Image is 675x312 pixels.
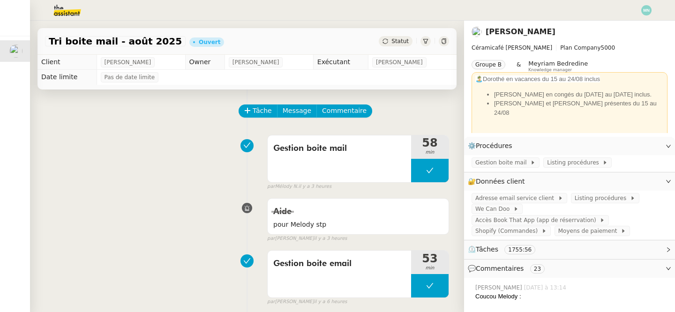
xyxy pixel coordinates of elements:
li: [PERSON_NAME] en congés du [DATE] au [DATE] inclus. [494,90,664,99]
span: Shopify (Commandes) [475,226,541,236]
small: [PERSON_NAME] [267,235,347,243]
a: [PERSON_NAME] [486,27,555,36]
img: svg [641,5,652,15]
span: Adresse email service client [475,193,558,203]
span: [PERSON_NAME] [475,283,524,292]
span: pour Melody stp [273,219,443,230]
span: Meyriam Bedredine [528,60,588,67]
span: Accès Book That App (app de réserrvation) [475,215,600,225]
span: Procédures [476,142,512,149]
span: Données client [476,178,525,185]
span: Tri boite mail - août 2025 [49,37,182,46]
span: il y a 3 heures [298,183,331,191]
span: Pas de date limite [105,73,155,82]
button: Tâche [239,104,277,118]
span: par [267,183,275,191]
div: Coucou Melody : [475,292,667,301]
span: Listing procédures [547,158,602,167]
span: ⚙️ [468,141,517,151]
nz-tag: 1755:56 [504,245,535,254]
button: Message [277,104,317,118]
span: [PERSON_NAME] [232,58,279,67]
span: Tâches [476,245,498,253]
img: users%2F9mvJqJUvllffspLsQzytnd0Nt4c2%2Favatar%2F82da88e3-d90d-4e39-b37d-dcb7941179ae [472,27,482,37]
span: Gestion boite email [273,257,405,271]
img: users%2F9mvJqJUvllffspLsQzytnd0Nt4c2%2Favatar%2F82da88e3-d90d-4e39-b37d-dcb7941179ae [9,45,22,58]
td: Client [37,55,97,70]
span: Commentaire [322,105,367,116]
span: par [267,235,275,243]
span: Statut [391,38,409,45]
div: ⚙️Procédures [464,137,675,155]
nz-tag: 23 [530,264,545,274]
span: 💬 [468,265,548,272]
span: 53 [411,253,449,264]
span: Aide [273,208,292,216]
td: Date limite [37,70,97,85]
span: Gestion boite mail [273,141,405,156]
span: Message [283,105,311,116]
button: Commentaire [316,104,372,118]
span: Tâche [253,105,272,116]
span: 58 [411,137,449,149]
span: Céramicafé [PERSON_NAME] [472,45,552,51]
nz-tag: Groupe B [472,60,505,69]
span: & [517,60,521,72]
span: 5000 [601,45,615,51]
span: ⏲️ [468,245,543,253]
span: 🏝️Dorothé en vacances du 15 au 24/08 inclus [475,75,600,82]
span: We Can Doo [475,204,513,214]
span: Gestion boite mail [475,158,530,167]
div: 💬Commentaires 23 [464,260,675,278]
td: Exécutant [313,55,368,70]
td: Owner [185,55,225,70]
span: [PERSON_NAME] [105,58,151,67]
span: [DATE] à 13:14 [524,283,568,292]
span: Knowledge manager [528,67,572,73]
span: min [411,264,449,272]
div: ⏲️Tâches 1755:56 [464,240,675,259]
span: il y a 6 heures [314,298,347,306]
span: par [267,298,275,306]
span: Moyens de paiement [558,226,621,236]
span: [PERSON_NAME] [376,58,423,67]
li: [PERSON_NAME] et [PERSON_NAME] présentes du 15 au 24/08 [494,99,664,117]
span: Commentaires [476,265,524,272]
small: Mélody N. [267,183,331,191]
small: [PERSON_NAME] [267,298,347,306]
span: Listing procédures [575,193,630,203]
span: il y a 3 heures [314,235,347,243]
div: Ouvert [199,39,220,45]
div: 🔐Données client [464,172,675,191]
span: Plan Company [560,45,600,51]
div: Adresse share : - [475,133,664,169]
span: 🔐 [468,176,529,187]
span: min [411,149,449,156]
app-user-label: Knowledge manager [528,60,588,72]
